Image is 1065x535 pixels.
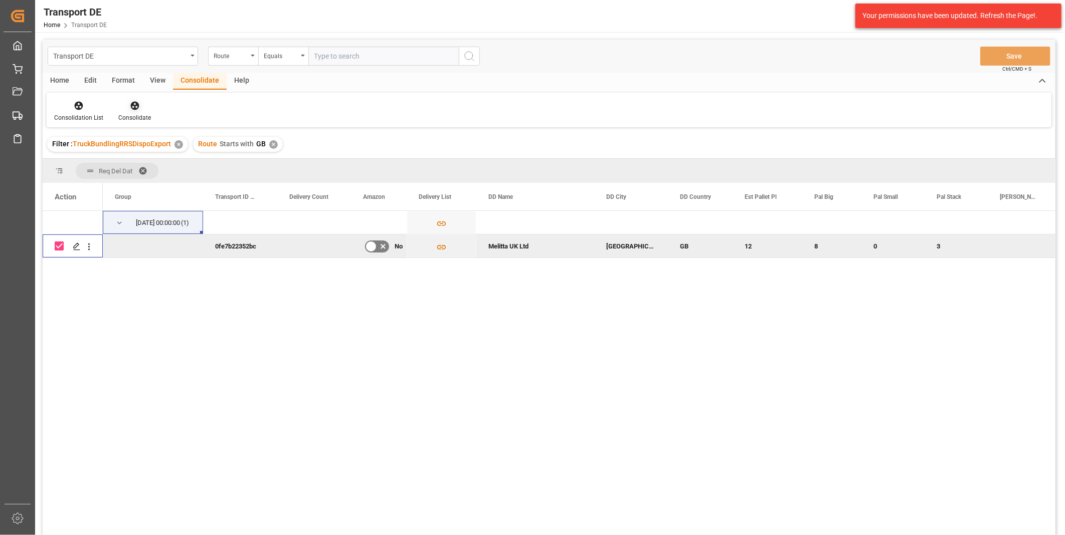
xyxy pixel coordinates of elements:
[289,193,328,200] span: Delivery Count
[594,234,668,257] div: [GEOGRAPHIC_DATA] / [GEOGRAPHIC_DATA]
[54,113,103,122] div: Consolidation List
[1000,193,1035,200] span: [PERSON_NAME]
[136,211,180,234] div: [DATE] 00:00:00
[862,11,1047,21] div: Your permissions have been updated. Refresh the Page!.
[925,234,988,257] div: 3
[1002,65,1031,73] span: Ctrl/CMD + S
[44,5,107,20] div: Transport DE
[208,47,258,66] button: open menu
[99,167,132,175] span: Req Del Dat
[488,193,513,200] span: DD Name
[52,140,73,148] span: Filter :
[668,234,733,257] div: GB
[269,140,278,149] div: ✕
[174,140,183,149] div: ✕
[203,234,277,257] div: 0fe7b22352bc
[745,193,777,200] span: Est Pallet Pl
[419,193,451,200] span: Delivery List
[48,47,198,66] button: open menu
[77,73,104,90] div: Edit
[53,49,187,62] div: Transport DE
[198,140,217,148] span: Route
[44,22,60,29] a: Home
[861,234,925,257] div: 0
[606,193,626,200] span: DD City
[118,113,151,122] div: Consolidate
[733,234,802,257] div: 12
[215,193,256,200] span: Transport ID Logward
[220,140,254,148] span: Starts with
[214,49,248,61] div: Route
[104,73,142,90] div: Format
[937,193,961,200] span: Pal Stack
[43,234,103,258] div: Press SPACE to deselect this row.
[227,73,257,90] div: Help
[73,140,171,148] span: TruckBundlingRRSDispoExport
[680,193,711,200] span: DD Country
[115,193,131,200] span: Group
[363,193,385,200] span: Amazon
[258,47,308,66] button: open menu
[142,73,173,90] div: View
[264,49,298,61] div: Equals
[476,234,594,257] div: Melitta UK Ltd
[980,47,1050,66] button: Save
[43,73,77,90] div: Home
[55,192,76,201] div: Action
[802,234,861,257] div: 8
[256,140,266,148] span: GB
[173,73,227,90] div: Consolidate
[395,235,403,258] span: No
[873,193,898,200] span: Pal Small
[181,211,189,234] span: (1)
[814,193,833,200] span: Pal Big
[43,211,103,234] div: Press SPACE to select this row.
[308,47,459,66] input: Type to search
[459,47,480,66] button: search button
